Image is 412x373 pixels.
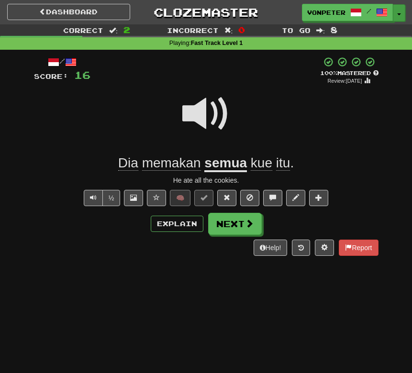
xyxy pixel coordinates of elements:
button: Show image (alt+x) [124,190,143,206]
div: He ate all the cookies. [34,176,379,185]
button: Next [208,213,262,235]
span: 8 [331,25,337,34]
button: Explain [151,216,203,232]
span: vonPeterhof [307,8,345,17]
span: 16 [74,69,90,81]
a: Dashboard [7,4,130,20]
a: vonPeterhof / [302,4,393,21]
a: Clozemaster [145,4,267,21]
div: Mastered [320,69,379,77]
button: Add to collection (alt+a) [309,190,328,206]
span: : [316,27,325,33]
button: Set this sentence to 100% Mastered (alt+m) [194,190,213,206]
span: 0 [238,25,245,34]
div: / [34,56,90,68]
small: Review: [DATE] [328,78,362,84]
button: Play sentence audio (ctl+space) [84,190,103,206]
button: 🧠 [170,190,190,206]
button: Round history (alt+y) [292,240,310,256]
div: Text-to-speech controls [82,190,121,206]
span: Dia [118,155,138,171]
span: memakan [142,155,201,171]
button: Reset to 0% Mastered (alt+r) [217,190,236,206]
button: ½ [102,190,121,206]
button: Discuss sentence (alt+u) [263,190,282,206]
span: Score: [34,72,68,80]
u: semua [204,155,247,172]
strong: Fast Track Level 1 [191,40,243,46]
button: Help! [254,240,288,256]
button: Ignore sentence (alt+i) [240,190,259,206]
span: kue [251,155,272,171]
span: Incorrect [167,26,219,34]
span: itu [276,155,290,171]
span: To go [282,26,311,34]
span: : [224,27,233,33]
span: 2 [123,25,130,34]
span: : [109,27,118,33]
button: Favorite sentence (alt+f) [147,190,166,206]
button: Report [339,240,378,256]
span: / [367,8,371,14]
span: . [247,155,294,171]
span: Correct [63,26,103,34]
span: 100 % [320,70,337,76]
button: Edit sentence (alt+d) [286,190,305,206]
